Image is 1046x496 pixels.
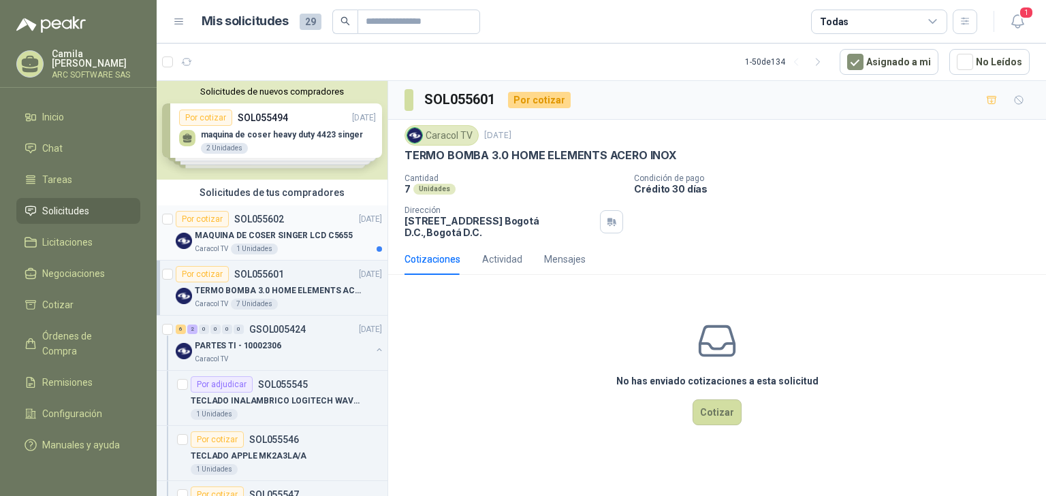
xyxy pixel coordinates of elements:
button: Cotizar [693,399,742,425]
div: 1 Unidades [191,409,238,420]
div: Por adjudicar [191,376,253,393]
span: Negociaciones [42,266,105,281]
div: Por cotizar [508,92,571,108]
p: GSOL005424 [249,325,306,334]
p: SOL055602 [234,214,284,224]
span: Configuración [42,406,102,421]
div: 0 [222,325,232,334]
img: Company Logo [176,233,192,249]
a: Inicio [16,104,140,130]
a: Por cotizarSOL055546TECLADO APPLE MK2A3LA/A1 Unidades [157,426,387,481]
h1: Mis solicitudes [202,12,289,31]
div: 0 [210,325,221,334]
p: TERMO BOMBA 3.0 HOME ELEMENTS ACERO INOX [405,148,677,163]
p: 7 [405,183,411,195]
a: Por cotizarSOL055602[DATE] Company LogoMAQUINA DE COSER SINGER LCD C5655Caracol TV1 Unidades [157,205,387,261]
div: Unidades [413,184,456,195]
div: 0 [234,325,244,334]
div: Solicitudes de nuevos compradoresPor cotizarSOL055494[DATE] maquina de coser heavy duty 4423 sing... [157,81,387,180]
div: Mensajes [544,252,586,267]
p: Condición de pago [634,173,1041,183]
a: Órdenes de Compra [16,323,140,364]
img: Logo peakr [16,16,86,33]
div: 2 [187,325,197,334]
a: Licitaciones [16,229,140,255]
p: SOL055545 [258,380,308,389]
p: [DATE] [484,129,511,142]
p: Crédito 30 días [634,183,1041,195]
div: Solicitudes de tus compradores [157,180,387,205]
img: Company Logo [176,343,192,359]
span: Tareas [42,172,72,187]
p: Cantidad [405,173,623,183]
div: Actividad [482,252,522,267]
div: Por cotizar [176,266,229,282]
button: No Leídos [949,49,1030,75]
p: SOL055546 [249,435,299,444]
p: [STREET_ADDRESS] Bogotá D.C. , Bogotá D.C. [405,215,595,238]
a: Chat [16,135,140,161]
span: Cotizar [42,297,74,312]
p: ARC SOFTWARE SAS [52,71,140,79]
h3: No has enviado cotizaciones a esta solicitud [616,374,819,388]
p: TECLADO INALAMBRICO LOGITECH WAVE BLANCO [191,395,360,408]
p: Camila [PERSON_NAME] [52,49,140,68]
p: [DATE] [359,213,382,226]
p: TECLADO APPLE MK2A3LA/A [191,450,306,463]
div: 1 - 50 de 134 [745,51,829,73]
span: 1 [1019,6,1034,19]
span: Licitaciones [42,235,93,250]
p: Dirección [405,205,595,215]
span: Remisiones [42,375,93,390]
a: Tareas [16,167,140,193]
button: Asignado a mi [840,49,938,75]
img: Company Logo [176,288,192,304]
div: Cotizaciones [405,252,460,267]
p: Caracol TV [195,244,228,254]
span: Órdenes de Compra [42,329,127,359]
button: 1 [1005,10,1030,34]
span: Manuales y ayuda [42,437,120,452]
p: [DATE] [359,323,382,336]
p: PARTES TI - 10002306 [195,340,281,352]
p: SOL055601 [234,269,284,279]
span: 29 [300,14,321,30]
a: Por cotizarSOL055601[DATE] Company LogoTERMO BOMBA 3.0 HOME ELEMENTS ACERO INOXCaracol TV7 Unidades [157,261,387,316]
div: 0 [199,325,209,334]
a: Cotizar [16,292,140,318]
h3: SOL055601 [424,89,497,110]
span: Inicio [42,110,64,125]
span: Solicitudes [42,203,89,218]
div: Caracol TV [405,125,479,146]
span: Chat [42,141,63,156]
div: 6 [176,325,186,334]
div: Todas [820,14,849,29]
div: 1 Unidades [191,464,238,475]
div: 7 Unidades [231,299,278,310]
a: Manuales y ayuda [16,432,140,458]
p: Caracol TV [195,354,228,365]
p: Caracol TV [195,299,228,310]
a: Negociaciones [16,261,140,286]
div: Por cotizar [191,431,244,448]
p: [DATE] [359,268,382,281]
a: Solicitudes [16,198,140,224]
p: TERMO BOMBA 3.0 HOME ELEMENTS ACERO INOX [195,284,364,297]
div: Por cotizar [176,211,229,227]
a: 6 2 0 0 0 0 GSOL005424[DATE] Company LogoPARTES TI - 10002306Caracol TV [176,321,385,365]
span: search [340,16,350,26]
img: Company Logo [407,128,422,143]
a: Configuración [16,401,140,427]
a: Por adjudicarSOL055545TECLADO INALAMBRICO LOGITECH WAVE BLANCO1 Unidades [157,371,387,426]
a: Remisiones [16,369,140,395]
button: Solicitudes de nuevos compradores [162,86,382,97]
div: 1 Unidades [231,244,278,254]
p: MAQUINA DE COSER SINGER LCD C5655 [195,229,353,242]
